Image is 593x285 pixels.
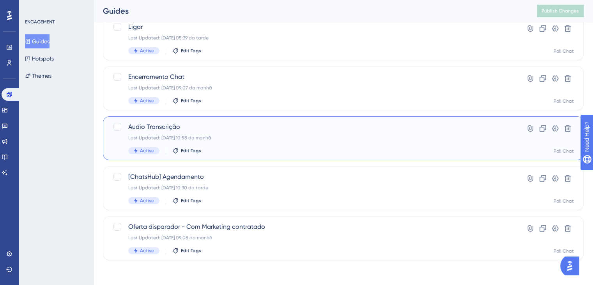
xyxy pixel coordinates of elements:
[172,148,201,154] button: Edit Tags
[172,198,201,204] button: Edit Tags
[103,5,517,16] div: Guides
[542,8,579,14] span: Publish Changes
[140,198,154,204] span: Active
[554,248,574,254] div: Poli Chat
[25,34,50,48] button: Guides
[128,222,496,232] span: Oferta disparador - Com Marketing contratado
[140,48,154,54] span: Active
[128,22,496,32] span: Ligar
[128,172,496,182] span: [ChatsHub] Agendamento
[181,198,201,204] span: Edit Tags
[554,148,574,154] div: Poli Chat
[128,185,496,191] div: Last Updated: [DATE] 10:30 da tarde
[140,148,154,154] span: Active
[560,254,584,278] iframe: UserGuiding AI Assistant Launcher
[25,69,51,83] button: Themes
[172,98,201,104] button: Edit Tags
[128,35,496,41] div: Last Updated: [DATE] 05:39 da tarde
[25,52,54,66] button: Hotspots
[181,48,201,54] span: Edit Tags
[181,248,201,254] span: Edit Tags
[128,72,496,82] span: Encerramento Chat
[18,2,49,11] span: Need Help?
[140,98,154,104] span: Active
[25,19,55,25] div: ENGAGEMENT
[128,135,496,141] div: Last Updated: [DATE] 10:58 da manhã
[181,98,201,104] span: Edit Tags
[128,235,496,241] div: Last Updated: [DATE] 09:08 da manhã
[554,98,574,104] div: Poli Chat
[181,148,201,154] span: Edit Tags
[128,122,496,132] span: Audio Transcrição
[537,5,584,17] button: Publish Changes
[172,48,201,54] button: Edit Tags
[128,85,496,91] div: Last Updated: [DATE] 09:07 da manhã
[554,48,574,54] div: Poli Chat
[140,248,154,254] span: Active
[172,248,201,254] button: Edit Tags
[554,198,574,204] div: Poli Chat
